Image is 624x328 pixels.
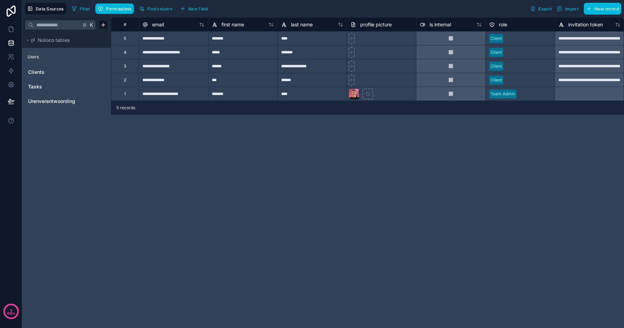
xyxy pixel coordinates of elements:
[124,36,126,41] div: 5
[188,6,208,11] span: New field
[491,77,502,83] div: Client
[25,67,108,78] div: Clients
[25,81,108,92] div: Tasks
[25,96,108,107] div: Urenverantwoording
[25,35,104,45] button: Noloco tables
[7,311,15,316] p: days
[222,21,244,28] span: first name
[491,49,502,55] div: Client
[95,3,136,14] a: Permissions
[28,69,44,76] span: Clients
[137,3,175,14] button: Find column
[28,98,84,105] a: Urenverantwoording
[499,21,507,28] span: role
[430,21,451,28] span: is internal
[528,3,554,15] button: Export
[568,21,603,28] span: invitation token
[28,83,84,90] a: Tasks
[69,3,93,14] button: Filter
[565,6,579,11] span: Import
[291,21,313,28] span: last name
[491,91,515,97] div: Team Admin
[28,98,75,105] span: Urenverantwoording
[147,6,172,11] span: Find column
[124,91,126,97] div: 1
[25,52,108,63] div: User
[595,6,619,11] span: New record
[116,22,133,27] div: #
[116,105,135,111] span: 5 records
[28,69,84,76] a: Clients
[360,21,392,28] span: profile picture
[538,6,552,11] span: Export
[491,63,502,69] div: Client
[554,3,581,15] button: Import
[106,6,131,11] span: Permissions
[124,77,126,83] div: 2
[177,3,210,14] button: New field
[28,83,42,90] span: Tasks
[25,3,66,15] button: Data Sources
[491,35,502,42] div: Client
[584,3,621,15] button: New record
[28,54,84,61] a: User
[89,23,94,27] span: K
[27,54,39,60] div: Users
[80,6,90,11] span: Filter
[10,308,12,315] p: 7
[152,21,164,28] span: email
[36,6,64,11] span: Data Sources
[124,63,126,69] div: 3
[38,37,70,44] span: Noloco tables
[581,3,621,15] a: New record
[124,50,127,55] div: 4
[95,3,133,14] button: Permissions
